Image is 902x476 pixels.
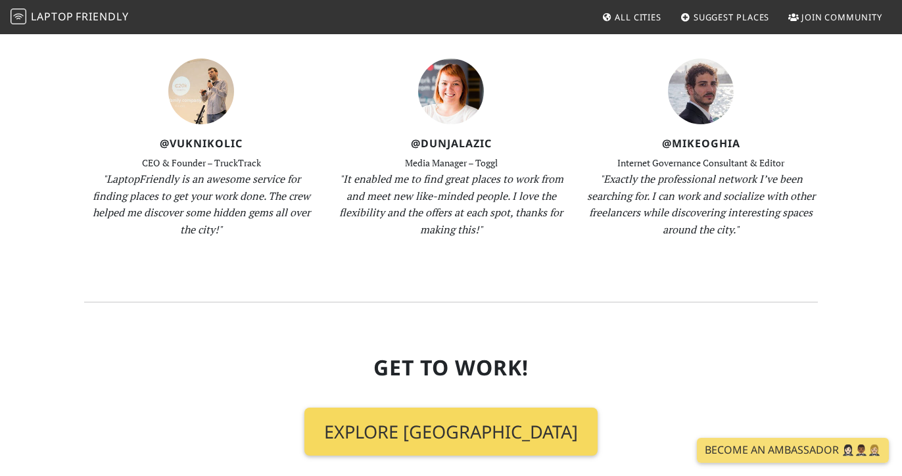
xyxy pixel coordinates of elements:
em: "It enabled me to find great places to work from and meet new like-minded people. I love the flex... [339,172,563,237]
span: All Cities [615,11,661,23]
a: Suggest Places [675,5,775,29]
span: Join Community [801,11,882,23]
small: CEO & Founder – TruckTrack [142,156,261,169]
img: vuk-nikolic-069e55947349021af2d479c15570516ff0841d81a22ee9013225a9fbfb17053d.jpg [168,59,234,124]
img: dunja-lazic-7e3f7dbf9bae496705a2cb1d0ad4506ae95adf44ba71bc6bf96fce6bb2209530.jpg [418,59,484,124]
em: "Exactly the professional network I’ve been searching for. I can work and socialize with other fr... [587,172,815,237]
small: Media Manager – Toggl [405,156,498,169]
a: Explore [GEOGRAPHIC_DATA] [304,408,598,456]
span: Suggest Places [694,11,770,23]
h2: Get To Work! [84,355,818,380]
a: Become an Ambassador 🤵🏻‍♀️🤵🏾‍♂️🤵🏼‍♀️ [697,438,889,463]
span: Laptop [31,9,74,24]
small: Internet Governance Consultant & Editor [617,156,784,169]
img: mike-oghia-399ba081a07d163c9c5512fe0acc6cb95335c0f04cd2fe9eaa138443c185c3a9.jpg [668,59,734,124]
h4: @MikeOghia [584,137,818,150]
a: All Cities [596,5,667,29]
img: LaptopFriendly [11,9,26,24]
a: Join Community [783,5,888,29]
span: Friendly [76,9,128,24]
a: LaptopFriendly LaptopFriendly [11,6,129,29]
h4: @VukNikolic [84,137,318,150]
h4: @DunjaLazic [334,137,568,150]
em: "LaptopFriendly is an awesome service for finding places to get your work done. The crew helped m... [93,172,310,237]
